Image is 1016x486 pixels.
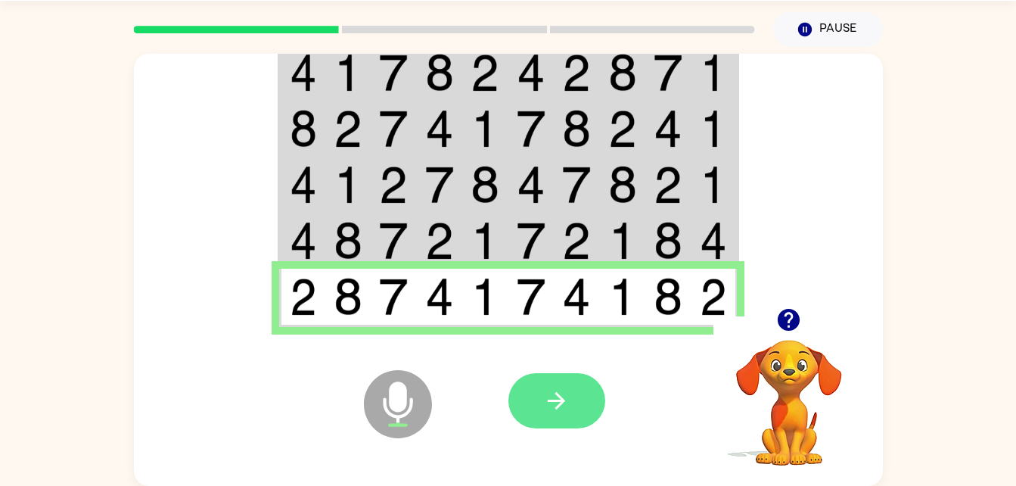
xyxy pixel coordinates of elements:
[425,54,454,92] img: 8
[608,166,637,204] img: 8
[425,166,454,204] img: 7
[471,110,499,148] img: 1
[425,222,454,260] img: 2
[379,110,408,148] img: 7
[334,166,362,204] img: 1
[700,54,727,92] img: 1
[425,278,454,316] img: 4
[471,278,499,316] img: 1
[379,222,408,260] img: 7
[379,54,408,92] img: 7
[713,316,865,468] video: Your browser must support playing .mp4 files to use Literably. Please try using another browser.
[562,278,591,316] img: 4
[562,166,591,204] img: 7
[700,166,727,204] img: 1
[517,278,545,316] img: 7
[334,278,362,316] img: 8
[700,278,727,316] img: 2
[608,54,637,92] img: 8
[290,166,317,204] img: 4
[654,222,682,260] img: 8
[654,278,682,316] img: 8
[608,222,637,260] img: 1
[654,54,682,92] img: 7
[562,222,591,260] img: 2
[334,110,362,148] img: 2
[608,110,637,148] img: 2
[654,110,682,148] img: 4
[379,166,408,204] img: 2
[517,54,545,92] img: 4
[379,278,408,316] img: 7
[562,54,591,92] img: 2
[471,54,499,92] img: 2
[290,110,317,148] img: 8
[517,222,545,260] img: 7
[700,222,727,260] img: 4
[700,110,727,148] img: 1
[654,166,682,204] img: 2
[334,222,362,260] img: 8
[517,110,545,148] img: 7
[562,110,591,148] img: 8
[471,166,499,204] img: 8
[290,54,317,92] img: 4
[334,54,362,92] img: 1
[290,278,317,316] img: 2
[608,278,637,316] img: 1
[471,222,499,260] img: 1
[517,166,545,204] img: 4
[773,12,883,47] button: Pause
[425,110,454,148] img: 4
[290,222,317,260] img: 4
